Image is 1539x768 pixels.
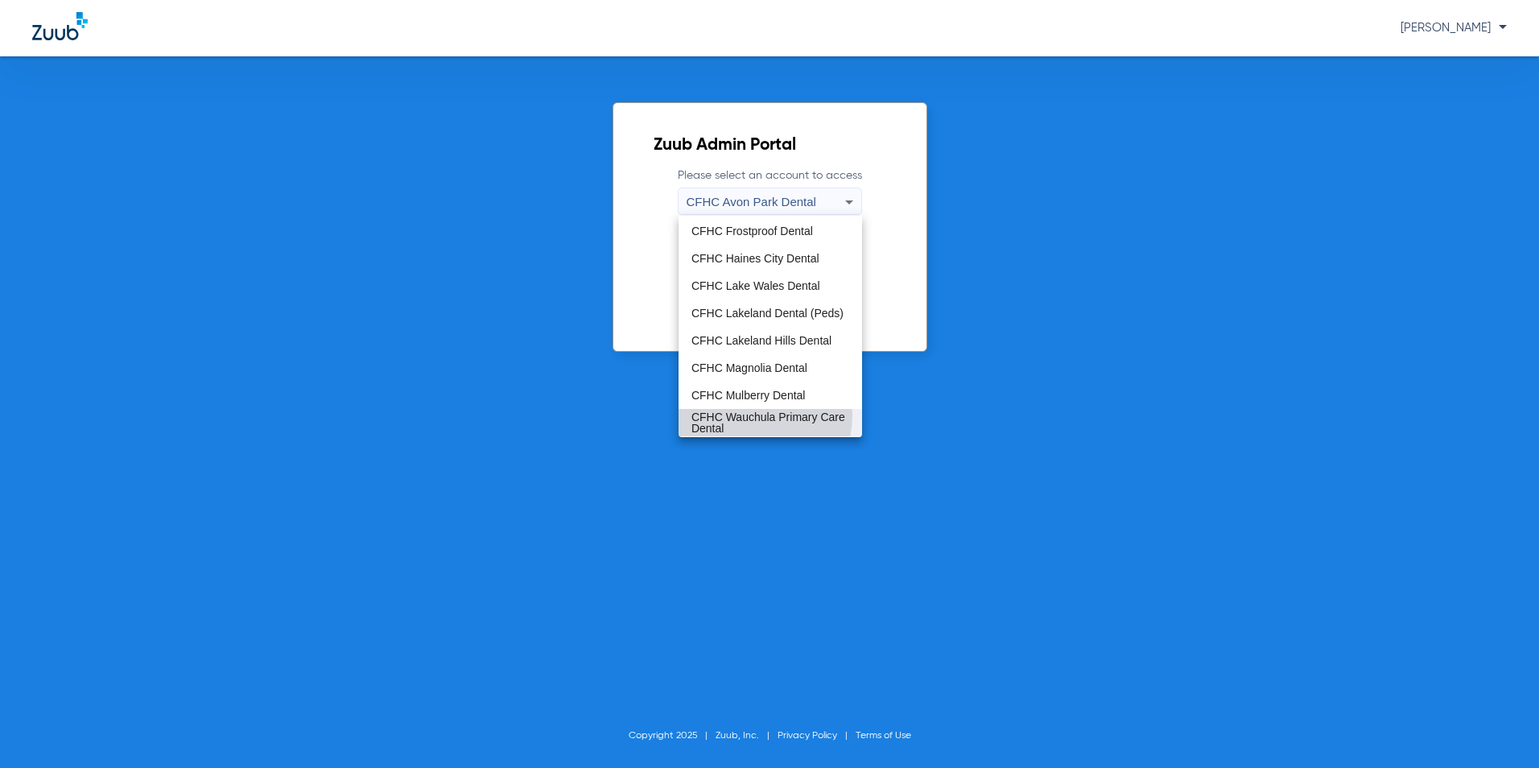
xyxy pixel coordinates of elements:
[691,253,819,264] span: CFHC Haines City Dental
[691,390,806,401] span: CFHC Mulberry Dental
[691,225,813,237] span: CFHC Frostproof Dental
[691,308,844,319] span: CFHC Lakeland Dental (Peds)
[691,335,831,346] span: CFHC Lakeland Hills Dental
[1459,691,1539,768] iframe: Chat Widget
[691,411,849,434] span: CFHC Wauchula Primary Care Dental
[691,362,807,374] span: CFHC Magnolia Dental
[691,280,820,291] span: CFHC Lake Wales Dental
